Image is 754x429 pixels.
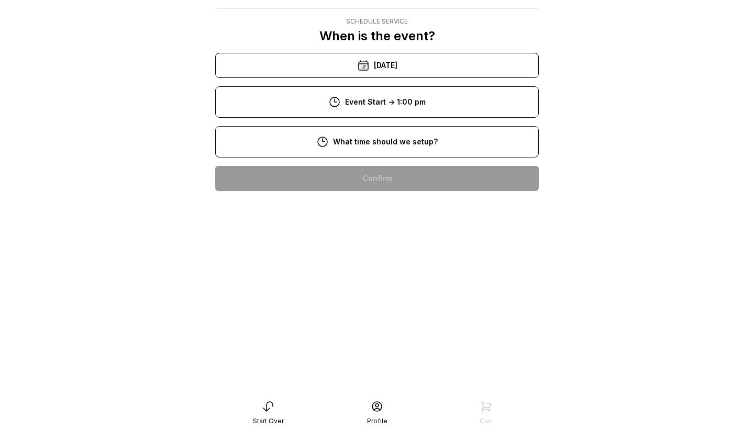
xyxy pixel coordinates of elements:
div: Profile [367,417,387,425]
div: [DATE] [215,53,539,78]
div: Start Over [253,417,284,425]
p: When is the event? [319,28,435,44]
div: Schedule Service [319,17,435,26]
div: Cart [480,417,492,425]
